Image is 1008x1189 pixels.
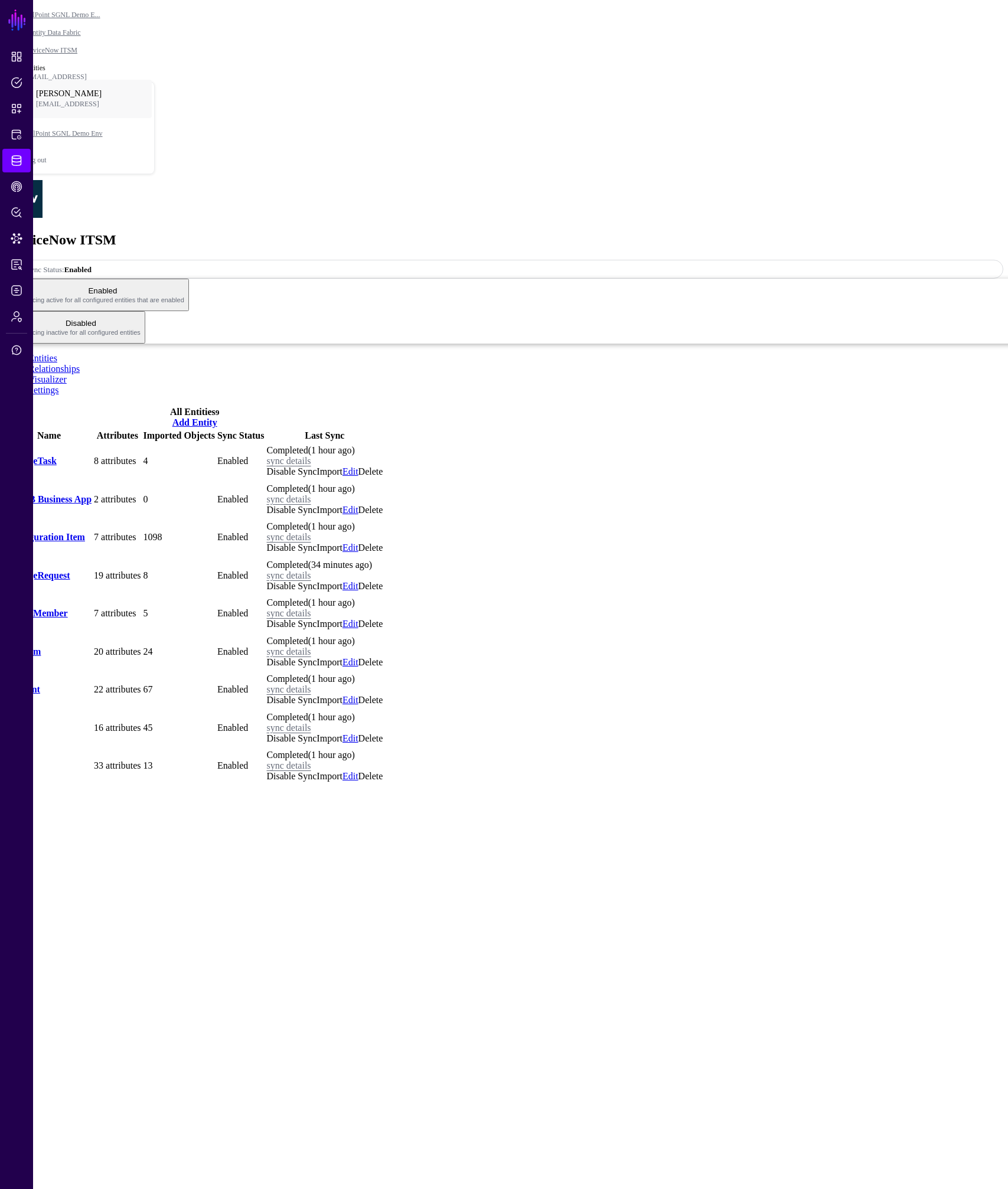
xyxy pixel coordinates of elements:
[6,430,92,442] th: Name
[6,494,92,504] a: CMDB Business App
[2,253,31,276] a: Reports
[5,311,145,344] button: DisabledSyncing inactive for all configured entities
[317,619,342,629] a: Import
[358,466,383,476] a: Delete
[143,671,216,708] td: 67
[317,466,342,476] a: Import
[24,46,77,54] a: ServiceNow ITSM
[2,175,31,198] a: CAEP Hub
[358,695,383,705] a: Delete
[266,532,311,542] a: sync details
[266,456,311,466] a: sync details
[2,305,31,328] a: Admin
[9,316,141,339] span: Disabled
[266,560,383,570] div: Completed (34 minutes ago)
[2,45,31,68] a: Dashboard
[266,597,383,608] div: Completed (1 hour ago)
[217,684,248,694] span: Enabled
[28,374,67,384] a: Visualizer
[317,657,342,667] a: Import
[217,494,248,504] span: Enabled
[2,71,31,94] a: Policies
[11,103,22,115] span: Snippets
[143,519,216,556] td: 1098
[266,430,383,442] th: Last Sync
[143,430,216,442] th: Imported Objects
[21,296,184,303] span: Syncing active for all configured entities that are enabled
[36,89,116,99] span: [PERSON_NAME]
[358,581,383,591] a: Delete
[11,233,22,244] span: Data Lens
[358,505,383,515] a: Delete
[266,750,383,760] div: Completed (1 hour ago)
[11,207,22,218] span: Policy Lens
[24,28,81,37] a: Identity Data Fabric
[342,581,358,591] a: Edit
[6,570,70,580] a: ChangeRequest
[11,311,22,322] span: Admin
[266,733,317,743] a: Disable Sync
[21,329,141,336] span: Syncing inactive for all configured entities
[24,73,155,81] div: [EMAIL_ADDRESS]
[266,712,383,723] div: Completed (1 hour ago)
[24,11,100,19] a: SailPoint SGNL Demo E...
[266,570,311,580] a: sync details
[217,570,248,580] span: Enabled
[317,543,342,553] a: Import
[28,353,57,363] a: Entities
[2,123,31,146] a: Protected Systems
[266,521,383,532] div: Completed (1 hour ago)
[317,733,342,743] a: Import
[143,595,216,632] td: 5
[5,279,189,311] button: EnabledSyncing active for all configured entities that are enabled
[9,283,184,306] span: Enabled
[317,505,342,515] a: Import
[11,129,22,141] span: Protected Systems
[24,156,154,165] div: Log out
[143,633,216,670] td: 24
[6,608,68,618] a: GroupMember
[2,227,31,250] a: Data Lens
[24,129,119,138] span: SailPoint SGNL Demo Env
[358,771,383,781] a: Delete
[358,733,383,743] a: Delete
[24,115,154,152] a: SailPoint SGNL Demo Env
[2,279,31,302] a: Logs
[172,417,217,427] a: Add Entity
[14,265,92,274] span: Sync Status:
[24,19,984,28] div: /
[143,557,216,594] td: 8
[93,481,142,518] td: 2 attributes
[93,519,142,556] td: 7 attributes
[266,636,383,646] div: Completed (1 hour ago)
[342,505,358,515] a: Edit
[217,723,248,733] span: Enabled
[11,259,22,270] span: Reports
[143,443,216,480] td: 4
[7,7,27,33] a: SGNL
[266,760,311,770] a: sync details
[266,494,311,504] a: sync details
[342,657,358,667] a: Edit
[93,747,142,785] td: 33 attributes
[2,97,31,120] a: Snippets
[93,671,142,708] td: 22 attributes
[93,430,142,442] th: Attributes
[266,619,317,629] a: Disable Sync
[266,484,383,494] div: Completed (1 hour ago)
[217,532,248,542] span: Enabled
[93,557,142,594] td: 19 attributes
[266,608,311,618] a: sync details
[93,443,142,480] td: 8 attributes
[217,430,265,442] th: Sync Status
[11,181,22,192] span: CAEP Hub
[342,619,358,629] a: Edit
[143,481,216,518] td: 0
[24,37,984,46] div: /
[266,505,317,515] a: Disable Sync
[28,385,59,395] a: Settings
[266,543,317,553] a: Disable Sync
[317,695,342,705] a: Import
[342,733,358,743] a: Edit
[11,155,22,166] span: Identity Data Fabric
